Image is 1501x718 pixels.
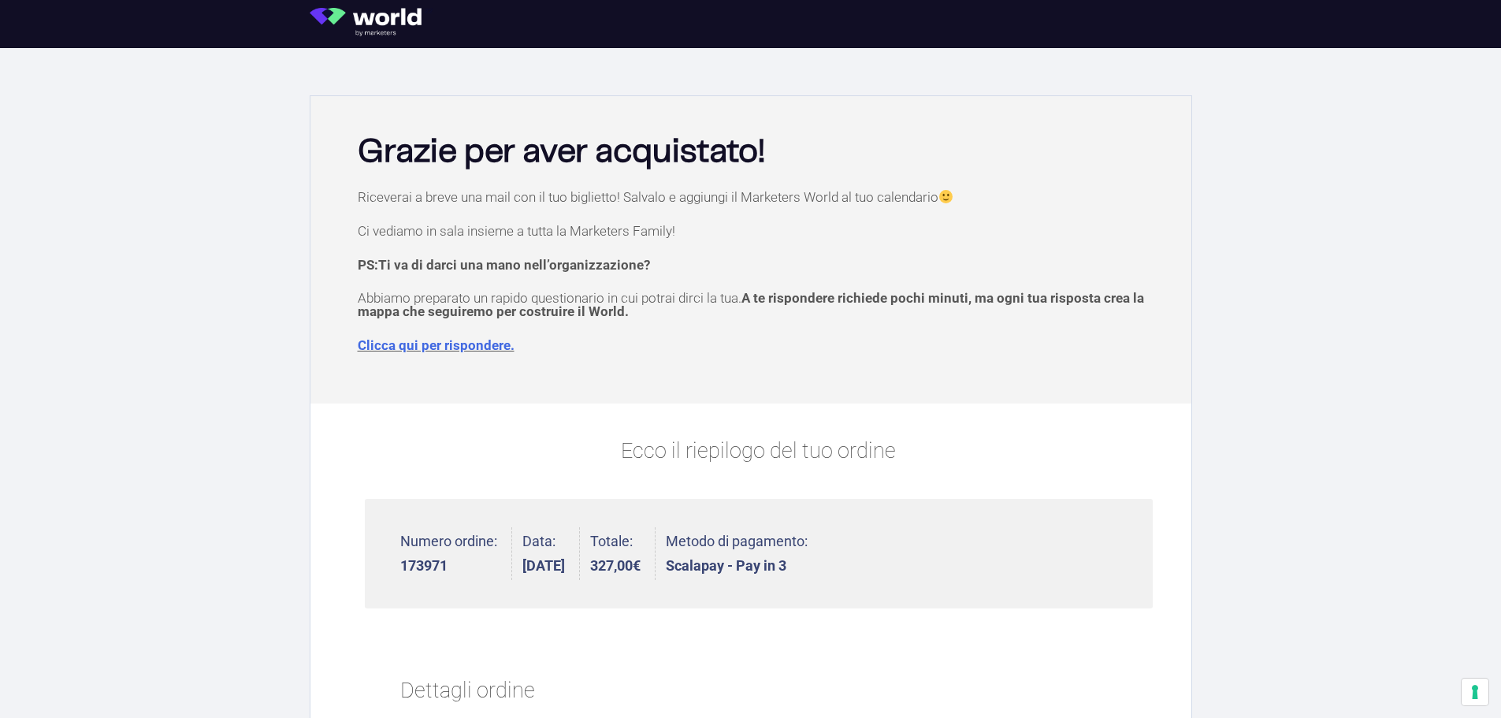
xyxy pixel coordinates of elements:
strong: PS: [358,257,650,273]
p: Ecco il riepilogo del tuo ordine [365,435,1153,467]
strong: [DATE] [522,559,565,573]
li: Data: [522,527,580,580]
span: € [633,557,641,574]
button: Le tue preferenze relative al consenso per le tecnologie di tracciamento [1462,679,1488,705]
bdi: 327,00 [590,557,641,574]
p: Riceverai a breve una mail con il tuo biglietto! Salvalo e aggiungi il Marketers World al tuo cal... [358,190,1160,204]
li: Metodo di pagamento: [666,527,808,580]
a: Clicca qui per rispondere. [358,337,515,353]
span: A te rispondere richiede pochi minuti, ma ogni tua risposta crea la mappa che seguiremo per costr... [358,290,1144,319]
li: Numero ordine: [400,527,512,580]
li: Totale: [590,527,656,580]
p: Ci vediamo in sala insieme a tutta la Marketers Family! [358,225,1160,238]
img: 🙂 [939,190,953,203]
b: Grazie per aver acquistato! [358,136,765,168]
p: Abbiamo preparato un rapido questionario in cui potrai dirci la tua. [358,292,1160,318]
iframe: Customerly Messenger Launcher [13,657,60,704]
strong: Scalapay - Pay in 3 [666,559,808,573]
strong: 173971 [400,559,497,573]
span: Ti va di darci una mano nell’organizzazione? [378,257,650,273]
